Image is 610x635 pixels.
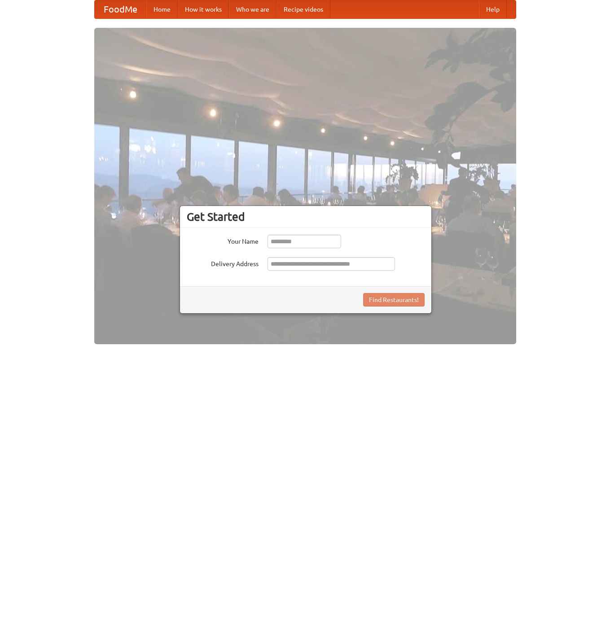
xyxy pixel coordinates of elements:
[187,210,425,223] h3: Get Started
[363,293,425,307] button: Find Restaurants!
[187,235,259,246] label: Your Name
[178,0,229,18] a: How it works
[95,0,146,18] a: FoodMe
[479,0,507,18] a: Help
[276,0,330,18] a: Recipe videos
[229,0,276,18] a: Who we are
[187,257,259,268] label: Delivery Address
[146,0,178,18] a: Home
